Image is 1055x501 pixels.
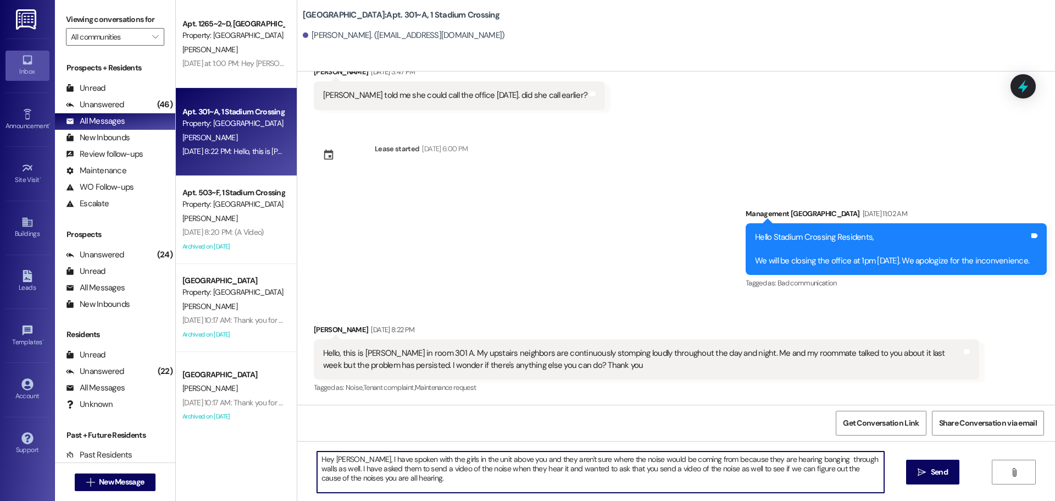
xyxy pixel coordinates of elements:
span: [PERSON_NAME] [182,133,237,142]
div: (24) [154,246,175,263]
span: [PERSON_NAME] [182,213,237,223]
div: Prospects [55,229,175,240]
span: Send [931,466,948,478]
div: Tagged as: [314,379,979,395]
div: Prospects + Residents [55,62,175,74]
button: New Message [75,474,156,491]
div: [DATE] 10:17 AM: Thank you for the update! [182,398,316,408]
div: Unknown [66,399,113,410]
a: Site Visit • [5,159,49,189]
div: Apt. 301~A, 1 Stadium Crossing [182,106,284,118]
div: [DATE] 6:00 PM [419,143,468,155]
span: • [49,120,51,128]
div: Archived on [DATE] [181,240,285,254]
div: [DATE] 8:22 PM [368,324,414,335]
a: Support [5,429,49,459]
div: Unanswered [66,99,124,111]
div: [DATE] at 1:00 PM: Hey [PERSON_NAME], I just wanted to follow up with you regarding the mail we r... [182,58,868,68]
div: Archived on [DATE] [181,328,285,342]
span: Noise , [346,383,363,392]
div: [DATE] 10:17 AM: Thank you for the update! [182,315,316,325]
button: Send [906,460,959,485]
div: Escalate [66,198,109,210]
a: Inbox [5,51,49,80]
div: Management [GEOGRAPHIC_DATA] [746,208,1047,223]
div: Past Residents [66,449,132,461]
div: Tagged as: [746,275,1047,291]
div: All Messages [66,115,125,127]
label: Viewing conversations for [66,11,164,28]
div: [GEOGRAPHIC_DATA] [182,275,284,287]
div: Property: [GEOGRAPHIC_DATA] [182,118,284,129]
b: [GEOGRAPHIC_DATA]: Apt. 301~A, 1 Stadium Crossing [303,9,499,21]
button: Get Conversation Link [836,411,926,436]
div: Lease started [375,143,420,155]
div: Unanswered [66,366,124,377]
i:  [1010,468,1018,477]
div: New Inbounds [66,132,130,144]
div: [DATE] 11:02 AM [860,208,907,219]
a: Leads [5,267,49,296]
div: Residents [55,329,175,340]
div: Unanswered [66,249,124,261]
div: Unread [66,349,105,361]
div: [PERSON_NAME] [314,324,979,339]
div: All Messages [66,282,125,294]
div: (46) [154,96,175,113]
div: (22) [155,363,175,380]
div: Archived on [DATE] [181,410,285,423]
textarea: Hey [PERSON_NAME], I have spoken with the girls in the unit above you and they aren't sure where ... [317,452,884,493]
a: Templates • [5,321,49,351]
span: Tenant complaint , [363,383,415,392]
div: [DATE] 3:47 PM [368,66,415,78]
i:  [152,32,158,41]
div: Maintenance [66,165,126,177]
span: New Message [99,476,144,488]
div: [PERSON_NAME] told me she could call the office [DATE]. did she call earlier? [323,90,587,101]
span: [PERSON_NAME] [182,45,237,54]
div: Hello, this is [PERSON_NAME] in room 301 A. My upstairs neighbors are continuously stomping loudl... [323,348,962,371]
div: All Messages [66,382,125,394]
div: Unread [66,266,105,277]
span: Get Conversation Link [843,417,919,429]
div: Property: [GEOGRAPHIC_DATA] [182,287,284,298]
div: Unread [66,82,105,94]
div: WO Follow-ups [66,181,134,193]
div: Apt. 503~F, 1 Stadium Crossing Guarantors [182,187,284,199]
a: Account [5,375,49,405]
span: Share Conversation via email [939,417,1037,429]
a: Buildings [5,213,49,243]
div: Property: [GEOGRAPHIC_DATA] [182,199,284,210]
div: [GEOGRAPHIC_DATA] [182,369,284,381]
input: All communities [71,28,147,46]
i:  [918,468,926,477]
span: Bad communication [778,278,837,288]
div: Property: [GEOGRAPHIC_DATA] [182,30,284,41]
i:  [86,478,95,487]
div: [PERSON_NAME] [314,66,605,81]
div: Hello Stadium Crossing Residents, We will be closing the office at 1pm [DATE]. We apologize for t... [755,232,1029,267]
span: [PERSON_NAME] [182,383,237,393]
span: • [42,337,44,344]
div: [PERSON_NAME]. ([EMAIL_ADDRESS][DOMAIN_NAME]) [303,30,505,41]
div: New Inbounds [66,299,130,310]
span: [PERSON_NAME] [182,301,237,311]
span: Maintenance request [415,383,476,392]
span: • [40,174,41,182]
div: Past + Future Residents [55,430,175,441]
div: [DATE] 8:20 PM: (A Video) [182,227,264,237]
button: Share Conversation via email [932,411,1044,436]
div: Review follow-ups [66,148,143,160]
img: ResiDesk Logo [16,9,38,30]
div: Apt. 1265~2~D, [GEOGRAPHIC_DATA] [182,18,284,30]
